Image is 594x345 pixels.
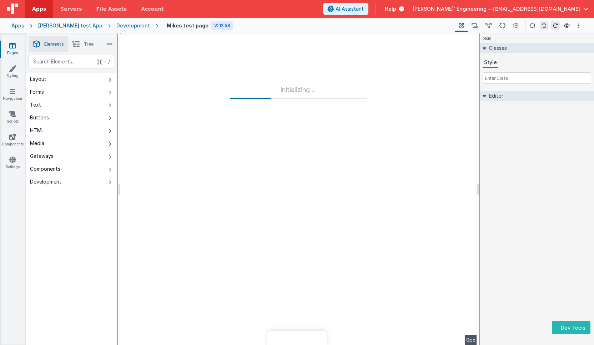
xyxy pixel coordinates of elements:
span: File Assets [96,5,127,12]
input: Enter Class... [483,72,591,84]
span: Apps [32,5,46,12]
div: Text [30,101,41,108]
span: Elements [44,41,64,47]
button: Layout [26,73,117,86]
button: Gateways [26,150,117,163]
div: Forms [30,88,44,96]
button: Components [26,163,117,175]
div: V: 12.58 [211,21,233,30]
div: 0px [465,335,477,345]
input: Search Elements... [29,55,114,68]
button: Development [26,175,117,188]
button: Dev Tools [552,321,590,334]
span: Help [385,5,396,12]
span: Servers [60,5,82,12]
button: Options [574,21,583,30]
button: [PERSON_NAME]' Engineering — [EMAIL_ADDRESS][DOMAIN_NAME] [413,5,588,12]
span: [EMAIL_ADDRESS][DOMAIN_NAME] [493,5,580,12]
button: HTML [26,124,117,137]
h2: Editor [486,91,503,101]
div: --> [120,34,477,345]
h4: Mikes test page [167,23,208,28]
h2: Classes [486,43,507,53]
span: Tree [84,41,94,47]
div: HTML [30,127,44,134]
div: Development [30,178,61,185]
div: Media [30,140,44,147]
div: Components [30,165,60,172]
span: AI Assistant [336,5,364,12]
span: [PERSON_NAME]' Engineering — [413,5,493,12]
div: Apps [11,22,24,29]
h4: page [480,34,494,43]
button: Style [483,57,498,68]
button: Forms [26,86,117,98]
button: Media [26,137,117,150]
div: Layout [30,76,46,83]
button: Buttons [26,111,117,124]
div: [PERSON_NAME] test App [38,22,102,29]
div: Buttons [30,114,49,121]
span: + / [97,55,110,68]
button: Text [26,98,117,111]
button: AI Assistant [323,3,368,15]
div: Initializing ... [230,85,367,99]
div: Gateways [30,153,54,160]
div: Development [116,22,150,29]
